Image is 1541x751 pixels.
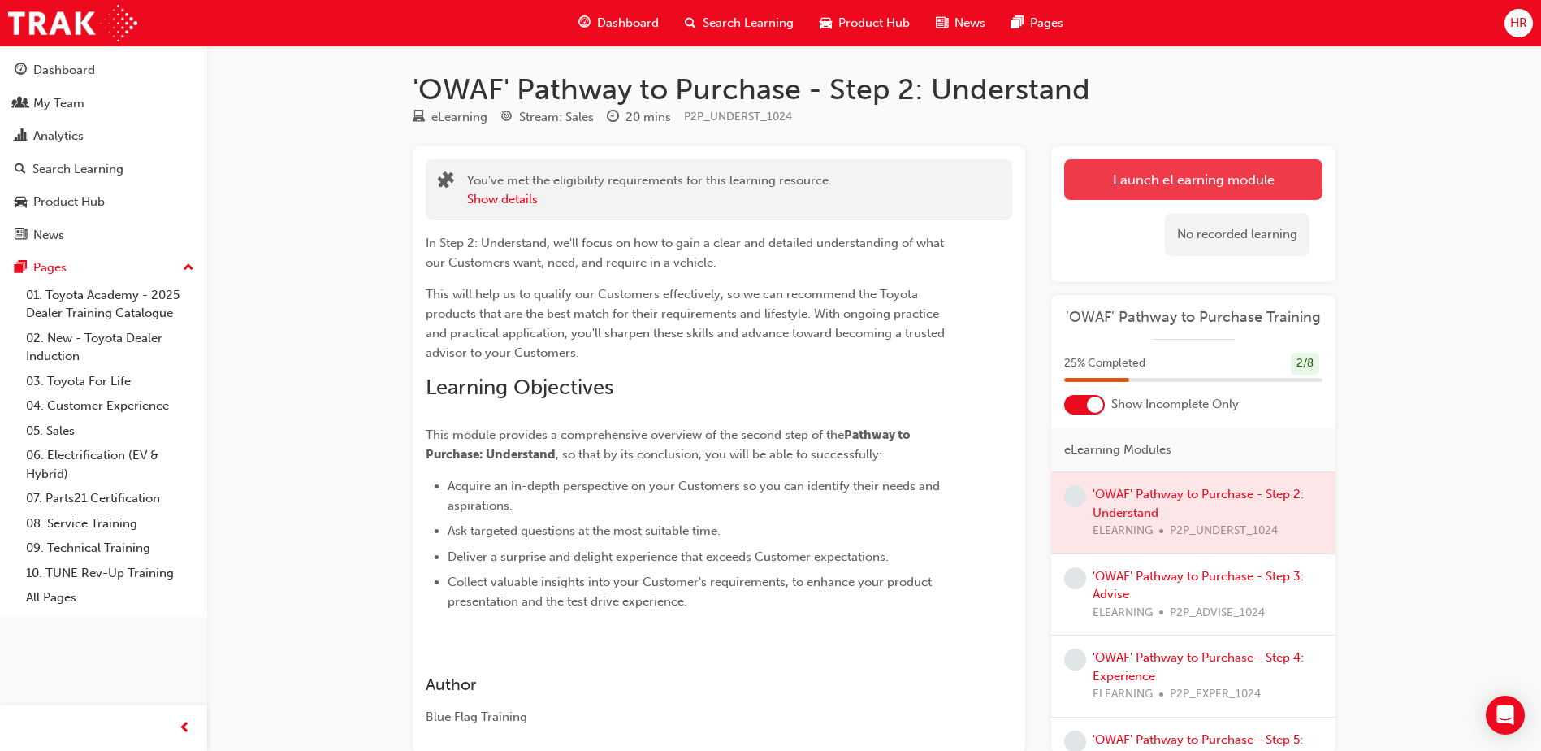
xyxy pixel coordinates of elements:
button: DashboardMy TeamAnalyticsSearch LearningProduct HubNews [6,52,201,253]
a: News [6,220,201,250]
a: search-iconSearch Learning [672,7,807,40]
span: target-icon [500,111,513,125]
div: Stream: Sales [519,108,594,127]
a: 07. Parts21 Certification [19,486,201,511]
span: HR [1510,14,1527,33]
span: pages-icon [1011,13,1024,33]
span: chart-icon [15,129,27,144]
a: 09. Technical Training [19,536,201,561]
span: P2P_ADVISE_1024 [1170,604,1265,623]
span: Acquire an in-depth perspective on your Customers so you can identify their needs and aspirations. [448,479,943,513]
span: Pathway to Purchase: Understand [426,428,913,462]
img: Trak [8,5,137,41]
span: ELEARNING [1093,685,1153,704]
span: prev-icon [179,718,191,739]
div: Stream [500,107,594,128]
a: news-iconNews [923,7,998,40]
a: 04. Customer Experience [19,393,201,419]
span: News [954,14,985,33]
h3: Author [426,675,954,694]
span: 25 % Completed [1064,354,1145,373]
span: Collect valuable insights into your Customer's requirements, to enhance your product presentation... [448,575,935,609]
span: car-icon [820,13,832,33]
span: guage-icon [15,63,27,78]
a: My Team [6,89,201,119]
div: 20 mins [625,108,671,127]
a: 'OWAF' Pathway to Purchase - Step 3: Advise [1093,569,1304,602]
span: pages-icon [15,261,27,276]
div: Dashboard [33,61,95,80]
div: Search Learning [32,160,123,179]
span: Search Learning [703,14,794,33]
button: HR [1504,9,1533,37]
a: Launch eLearning module [1064,159,1322,200]
a: 08. Service Training [19,511,201,536]
span: search-icon [15,163,26,177]
a: 01. Toyota Academy - 2025 Dealer Training Catalogue [19,283,201,326]
span: Ask targeted questions at the most suitable time. [448,523,721,538]
a: 02. New - Toyota Dealer Induction [19,326,201,369]
a: car-iconProduct Hub [807,7,923,40]
span: P2P_EXPER_1024 [1170,685,1261,704]
button: Pages [6,253,201,283]
a: Product Hub [6,187,201,217]
span: learningResourceType_ELEARNING-icon [413,111,425,125]
span: news-icon [15,228,27,243]
a: 10. TUNE Rev-Up Training [19,561,201,586]
span: Learning resource code [684,110,792,124]
span: In Step 2: Understand, we'll focus on how to gain a clear and detailed understanding of what our ... [426,236,947,270]
div: eLearning [431,108,487,127]
h1: 'OWAF' Pathway to Purchase - Step 2: Understand [413,72,1335,107]
span: learningRecordVerb_NONE-icon [1064,485,1086,507]
span: eLearning Modules [1064,441,1171,459]
a: guage-iconDashboard [565,7,672,40]
span: guage-icon [578,13,591,33]
a: 'OWAF' Pathway to Purchase - Step 4: Experience [1093,650,1304,684]
div: Analytics [33,127,84,145]
div: You've met the eligibility requirements for this learning resource. [467,171,832,208]
span: learningRecordVerb_NONE-icon [1064,567,1086,589]
span: up-icon [183,258,194,279]
div: News [33,226,64,245]
a: 06. Electrification (EV & Hybrid) [19,443,201,486]
a: Dashboard [6,55,201,85]
span: Deliver a surprise and delight experience that exceeds Customer expectations. [448,549,889,564]
a: Analytics [6,121,201,151]
a: 03. Toyota For Life [19,369,201,394]
a: pages-iconPages [998,7,1076,40]
button: Show details [467,190,538,209]
a: 'OWAF' Pathway to Purchase Training [1064,308,1322,327]
div: Product Hub [33,193,105,211]
span: , so that by its conclusion, you will be able to successfully: [556,447,882,462]
span: car-icon [15,195,27,210]
span: learningRecordVerb_NONE-icon [1064,649,1086,671]
div: Open Intercom Messenger [1486,696,1525,735]
span: puzzle-icon [438,173,454,192]
span: ELEARNING [1093,604,1153,623]
span: clock-icon [607,111,619,125]
span: This will help us to qualify our Customers effectively, so we can recommend the Toyota products t... [426,287,948,360]
span: Show Incomplete Only [1111,395,1239,414]
a: 05. Sales [19,419,201,444]
div: 2 / 8 [1291,353,1319,375]
div: My Team [33,94,84,113]
div: Duration [607,107,671,128]
span: Product Hub [838,14,910,33]
div: Pages [33,258,67,277]
div: Type [413,107,487,128]
div: Blue Flag Training [426,708,954,727]
span: search-icon [685,13,696,33]
span: Learning Objectives [426,375,613,400]
a: Search Learning [6,154,201,184]
span: Dashboard [597,14,659,33]
span: news-icon [936,13,948,33]
a: All Pages [19,585,201,610]
span: people-icon [15,97,27,111]
span: Pages [1030,14,1063,33]
span: This module provides a comprehensive overview of the second step of the [426,428,844,442]
div: No recorded learning [1165,213,1309,256]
